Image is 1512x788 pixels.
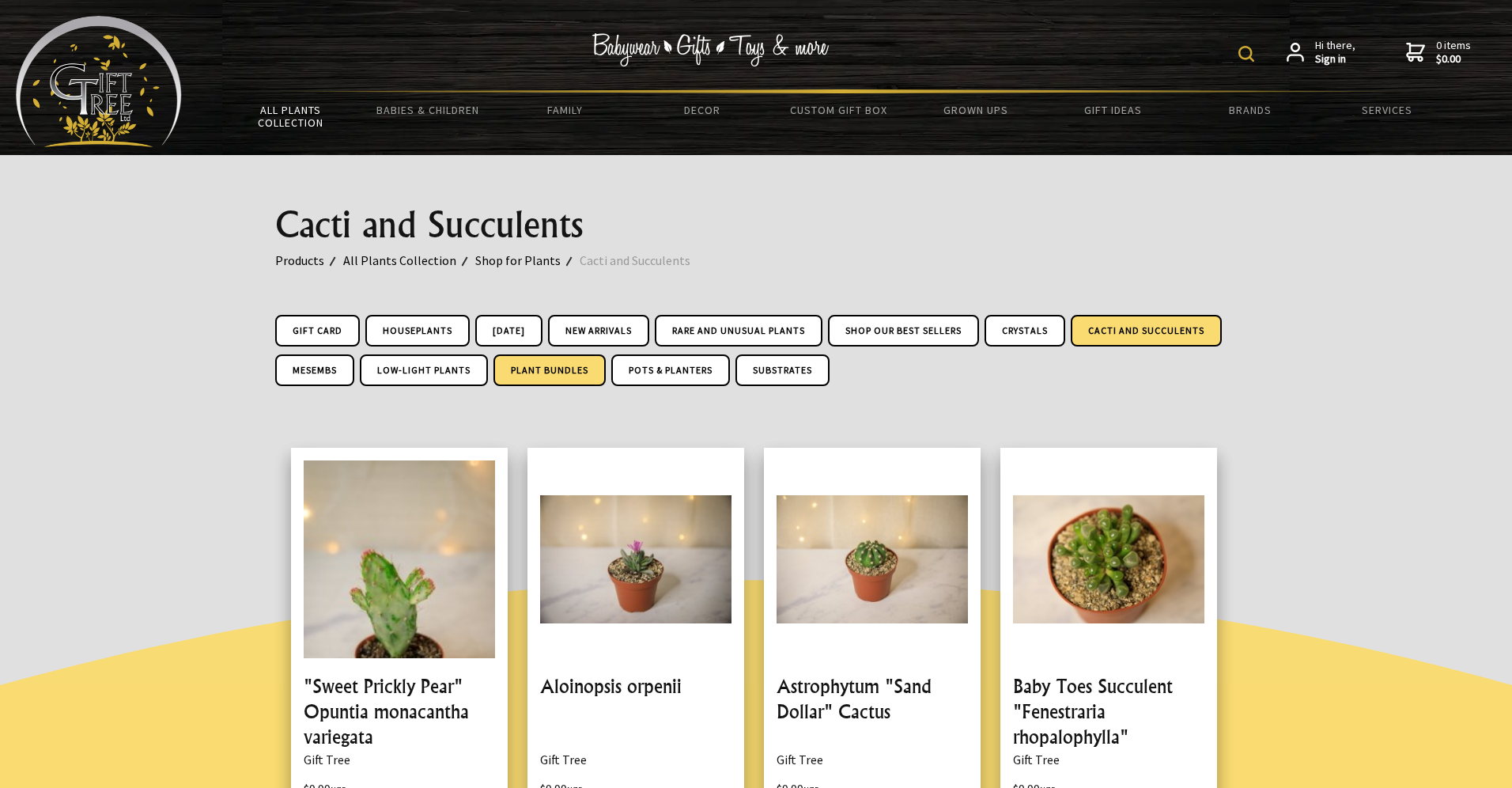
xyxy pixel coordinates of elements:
[1045,93,1181,127] a: Gift Ideas
[633,93,770,127] a: Decor
[475,315,542,347] a: [DATE]
[1319,93,1456,127] a: Services
[548,315,649,347] a: New Arrivals
[365,315,470,347] a: Houseplants
[493,354,606,386] a: Plant Bundles
[1436,52,1471,66] strong: $0.00
[1315,52,1355,66] strong: Sign in
[985,315,1065,347] a: Crystals
[1071,315,1222,347] a: Cacti and Succulents
[360,354,488,386] a: Low-light plants
[343,250,475,271] a: All Plants Collection
[770,93,907,127] a: Custom Gift Box
[611,354,730,386] a: Pots & Planters
[1238,46,1254,62] img: product search
[497,93,633,127] a: Family
[580,250,709,271] a: Cacti and Succulents
[222,93,359,139] a: All Plants Collection
[275,250,343,271] a: Products
[1315,39,1355,66] span: Hi there,
[1406,39,1471,66] a: 0 items$0.00
[655,315,822,347] a: Rare and Unusual Plants
[275,206,1237,244] h1: Cacti and Succulents
[592,33,829,66] img: Babywear - Gifts - Toys & more
[735,354,830,386] a: Substrates
[1287,39,1355,66] a: Hi there,Sign in
[16,16,182,147] img: Babyware - Gifts - Toys and more...
[1181,93,1318,127] a: Brands
[475,250,580,271] a: Shop for Plants
[359,93,496,127] a: Babies & Children
[275,354,354,386] a: Mesembs
[828,315,979,347] a: Shop Our Best Sellers
[908,93,1045,127] a: Grown Ups
[1436,38,1471,66] span: 0 items
[275,315,360,347] a: Gift Card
